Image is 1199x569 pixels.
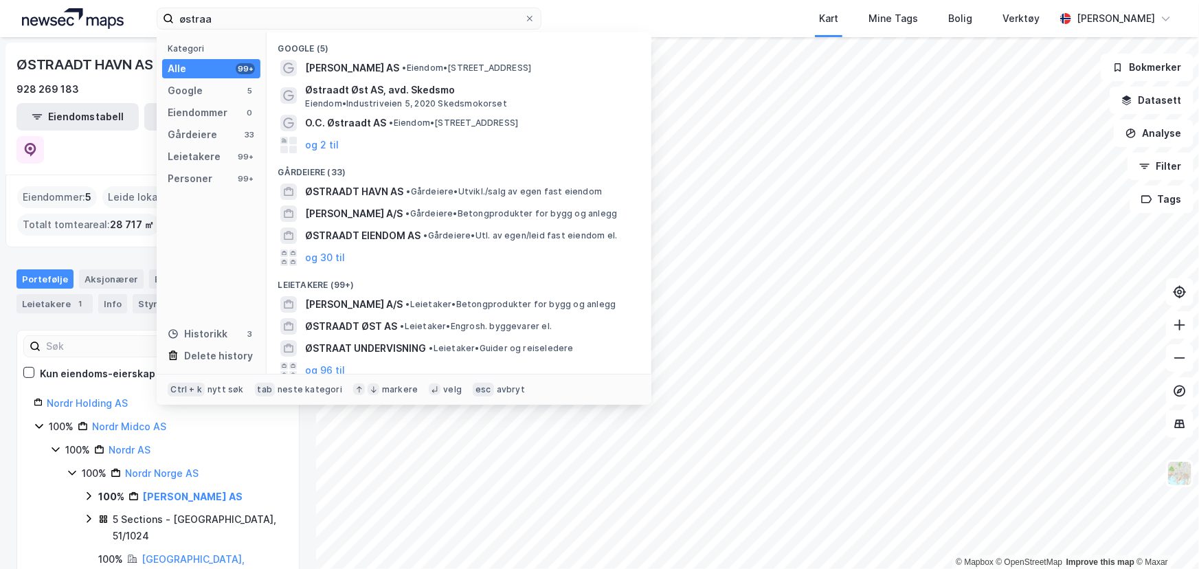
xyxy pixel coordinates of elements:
[406,186,602,197] span: Gårdeiere • Utvikl./salg av egen fast eiendom
[1077,10,1155,27] div: [PERSON_NAME]
[423,230,427,241] span: •
[1130,186,1194,213] button: Tags
[168,60,186,77] div: Alle
[267,32,651,57] div: Google (5)
[305,249,345,266] button: og 30 til
[144,103,267,131] button: Leietakertabell
[1101,54,1194,81] button: Bokmerker
[168,326,227,342] div: Historikk
[429,343,433,353] span: •
[305,362,345,379] button: og 96 til
[1002,10,1040,27] div: Verktøy
[305,98,507,109] span: Eiendom • Industriveien 5, 2020 Skedsmokorset
[236,173,255,184] div: 99+
[168,126,217,143] div: Gårdeiere
[402,63,406,73] span: •
[168,43,260,54] div: Kategori
[1114,120,1194,147] button: Analyse
[143,491,243,502] a: [PERSON_NAME] AS
[406,186,410,197] span: •
[208,384,244,395] div: nytt søk
[305,340,426,357] span: ØSTRAAT UNDERVISNING
[125,467,199,479] a: Nordr Norge AS
[869,10,918,27] div: Mine Tags
[819,10,838,27] div: Kart
[305,60,399,76] span: [PERSON_NAME] AS
[389,118,393,128] span: •
[16,81,79,98] div: 928 269 183
[98,489,124,505] div: 100%
[16,269,74,289] div: Portefølje
[1128,153,1194,180] button: Filter
[244,129,255,140] div: 33
[278,384,342,395] div: neste kategori
[1110,87,1194,114] button: Datasett
[184,348,253,364] div: Delete history
[49,419,74,435] div: 100%
[41,336,191,357] input: Søk
[305,318,397,335] span: ØSTRAADT ØST AS
[65,442,90,458] div: 100%
[17,214,159,236] div: Totalt tomteareal :
[389,118,518,129] span: Eiendom • [STREET_ADDRESS]
[405,299,410,309] span: •
[1130,503,1199,569] iframe: Chat Widget
[305,183,403,200] span: ØSTRAADT HAVN AS
[1130,503,1199,569] div: Kontrollprogram for chat
[305,296,403,313] span: [PERSON_NAME] A/S
[236,151,255,162] div: 99+
[305,205,403,222] span: [PERSON_NAME] A/S
[168,170,212,187] div: Personer
[423,230,617,241] span: Gårdeiere • Utl. av egen/leid fast eiendom el.
[16,294,93,313] div: Leietakere
[305,82,635,98] span: Østraadt Øst AS, avd. Skedsmo
[168,148,221,165] div: Leietakere
[948,10,972,27] div: Bolig
[382,384,418,395] div: markere
[443,384,462,395] div: velg
[110,216,154,233] span: 28 717 ㎡
[168,82,203,99] div: Google
[74,297,87,311] div: 1
[305,227,421,244] span: ØSTRAADT EIENDOM AS
[400,321,552,332] span: Leietaker • Engrosh. byggevarer el.
[82,465,107,482] div: 100%
[168,104,227,121] div: Eiendommer
[497,384,525,395] div: avbryt
[473,383,494,397] div: esc
[267,269,651,293] div: Leietakere (99+)
[47,397,128,409] a: Nordr Holding AS
[400,321,404,331] span: •
[98,294,127,313] div: Info
[1066,557,1134,567] a: Improve this map
[22,8,124,29] img: logo.a4113a55bc3d86da70a041830d287a7e.svg
[16,103,139,131] button: Eiendomstabell
[79,269,144,289] div: Aksjonærer
[405,299,616,310] span: Leietaker • Betongprodukter for bygg og anlegg
[174,8,524,29] input: Søk på adresse, matrikkel, gårdeiere, leietakere eller personer
[98,551,123,568] div: 100%
[244,328,255,339] div: 3
[244,107,255,118] div: 0
[92,421,166,432] a: Nordr Midco AS
[40,366,155,382] div: Kun eiendoms-eierskap
[16,54,156,76] div: ØSTRAADT HAVN AS
[429,343,573,354] span: Leietaker • Guider og reiseledere
[109,444,150,456] a: Nordr AS
[305,137,339,153] button: og 2 til
[244,85,255,96] div: 5
[956,557,994,567] a: Mapbox
[102,186,200,208] div: Leide lokasjoner :
[996,557,1063,567] a: OpenStreetMap
[236,63,255,74] div: 99+
[405,208,617,219] span: Gårdeiere • Betongprodukter for bygg og anlegg
[255,383,276,397] div: tab
[17,186,97,208] div: Eiendommer :
[113,511,282,544] div: 5 Sections - [GEOGRAPHIC_DATA], 51/1024
[1167,460,1193,487] img: Z
[267,156,651,181] div: Gårdeiere (33)
[133,294,189,313] div: Styret
[168,383,205,397] div: Ctrl + k
[305,115,386,131] span: O.C. Østraadt AS
[149,269,234,289] div: Eiendommer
